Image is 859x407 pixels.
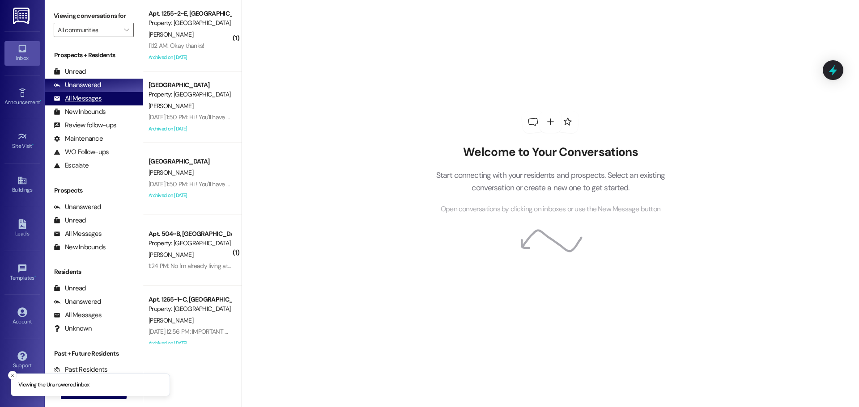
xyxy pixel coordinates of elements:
div: New Inbounds [54,243,106,252]
div: Property: [GEOGRAPHIC_DATA] [149,239,231,248]
div: Prospects [45,186,143,195]
div: Property: [GEOGRAPHIC_DATA] [149,304,231,314]
span: [PERSON_NAME] [149,30,193,38]
div: New Inbounds [54,107,106,117]
a: Site Visit • [4,129,40,153]
h2: Welcome to Your Conversations [422,145,678,159]
div: [GEOGRAPHIC_DATA] [149,157,231,166]
div: Review follow-ups [54,121,116,130]
div: Archived on [DATE] [148,52,232,63]
i:  [124,26,129,34]
div: Residents [45,267,143,277]
span: • [32,142,34,148]
span: [PERSON_NAME] [149,102,193,110]
span: • [40,98,41,104]
div: All Messages [54,310,102,320]
div: [DATE] 1:50 PM: Hi ! You'll have an email coming to you soon from Catalyst Property Management! I... [149,180,689,188]
span: [PERSON_NAME] [149,251,193,259]
a: Leads [4,217,40,241]
img: ResiDesk Logo [13,8,31,24]
div: WO Follow-ups [54,147,109,157]
div: Unknown [54,324,92,333]
span: • [34,273,36,280]
div: [GEOGRAPHIC_DATA] [149,80,231,90]
div: Property: [GEOGRAPHIC_DATA] [149,18,231,28]
p: Start connecting with your residents and prospects. Select an existing conversation or create a n... [422,169,678,194]
div: Unread [54,67,86,76]
div: Maintenance [54,134,103,143]
div: Prospects + Residents [45,50,143,60]
div: Archived on [DATE] [148,190,232,201]
div: Unread [54,216,86,225]
span: [PERSON_NAME] [149,316,193,324]
div: 11:12 AM: Okay thanks! [149,42,204,50]
div: Unanswered [54,297,101,306]
label: Viewing conversations for [54,9,134,23]
div: Archived on [DATE] [148,123,232,134]
a: Templates • [4,261,40,285]
span: [PERSON_NAME] [149,168,193,176]
div: Past + Future Residents [45,349,143,358]
div: 1:24 PM: No I'm already living at [GEOGRAPHIC_DATA]. [149,262,287,270]
div: Property: [GEOGRAPHIC_DATA] [149,90,231,99]
div: Apt. 1255~2~E, [GEOGRAPHIC_DATA] [149,9,231,18]
div: All Messages [54,229,102,239]
a: Support [4,348,40,373]
span: Open conversations by clicking on inboxes or use the New Message button [441,204,660,215]
div: Unread [54,284,86,293]
div: Apt. 504~B, [GEOGRAPHIC_DATA] [149,229,231,239]
button: Close toast [8,371,17,380]
input: All communities [58,23,119,37]
div: Archived on [DATE] [148,338,232,349]
a: Buildings [4,173,40,197]
div: Apt. 1265~1~C, [GEOGRAPHIC_DATA] [149,295,231,304]
div: All Messages [54,94,102,103]
div: Escalate [54,161,89,170]
a: Inbox [4,41,40,65]
p: Viewing the Unanswered inbox [18,381,89,389]
div: [DATE] 1:50 PM: Hi ! You'll have an email coming to you soon from Catalyst Property Management! I... [149,113,689,121]
div: Unanswered [54,80,101,90]
div: Unanswered [54,202,101,212]
a: Account [4,305,40,329]
div: Past Residents [54,365,108,374]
